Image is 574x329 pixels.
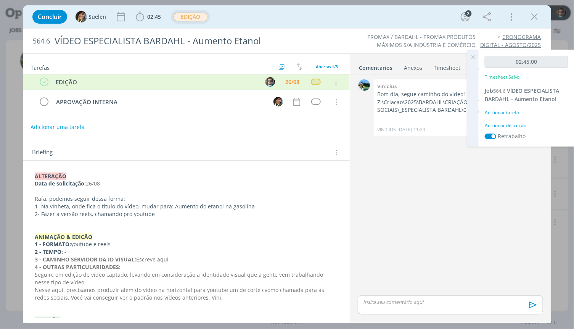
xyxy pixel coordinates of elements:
div: VÍDEO ESPECIALISTA BARDAHL - Aumento Etanol [51,32,326,50]
div: APROVAÇÃO INTERNA [53,97,267,107]
strong: REDAÇÃO [35,316,60,324]
div: Adicionar tarefa [485,109,568,116]
span: [DATE] 11:20 [398,126,426,133]
strong: 1 - FORMATO: [35,240,71,248]
span: VÍDEO ESPECIALISTA BARDAHL - Aumento Etanol [485,87,560,103]
img: V [359,79,370,91]
span: Abertas 1/3 [316,64,338,69]
p: Bom dia, segue caminho do vídeo! [378,90,539,98]
button: Adicionar uma tarefa [30,120,85,134]
span: EDIÇÃO [174,13,207,21]
p: Z:\Criacao\2025\BARDAHL\CRIAÇÃO OPERAND\109.1 REDES SOCIAIS\_ESPECIALISTA BARDAHL\08. Agosto\baixa [378,98,539,114]
span: Seguirc om edição de vídeo captado, levando em consideração a identidade visual que a gente vem t... [35,271,325,286]
span: Nesse aqui, precisamos produzir além do vídeo na horizontal para youtube um de corte cvomo chamad... [35,286,326,301]
div: dialog [23,5,551,323]
a: Timesheet [434,61,461,72]
button: SSuelen [76,11,106,23]
b: Vinicius [378,83,397,90]
p: VINICIUS [378,126,396,133]
div: EDIÇÃO [53,78,258,87]
div: 26/08 [285,79,299,85]
button: EDIÇÃO [173,12,208,22]
p: 2- Fazer a versão reels, chamando pro youtube [35,210,338,218]
span: Concluir [38,14,62,20]
span: Tarefas [31,62,50,71]
div: 2 [465,10,472,17]
strong: 2 - TEMPO: [35,248,63,255]
span: 02:45 [147,13,161,20]
strong: ANIMAÇÃO & EDICÃO [35,233,92,240]
img: R [265,77,275,87]
p: Timesheet Salvo! [485,74,521,81]
img: S [76,11,87,23]
span: Escreve aqui [136,256,169,263]
span: 26/08 [86,180,100,187]
p: youtube e reels [35,240,338,248]
a: Job564.6VÍDEO ESPECIALISTA BARDAHL - Aumento Etanol [485,87,560,103]
div: Anexos [404,64,423,72]
button: S [273,96,284,108]
span: 564.6 [33,37,50,45]
strong: ALTERAÇÃO [35,173,66,180]
img: arrow-down-up.svg [297,63,302,70]
button: 02:45 [134,11,163,23]
div: Adicionar descrição [485,122,568,129]
p: 1- Na vinheta, onde fica o título do vídeo, mudar para: Aumento do etanol na gasolina [35,203,338,210]
button: R [264,76,276,88]
button: Concluir [32,10,67,24]
strong: 4 - OUTRAS PARTICULARIDADES: [35,263,121,271]
span: - [64,248,66,255]
strong: 3 - CAMINHO SERVIDOR DA ID VISUAL: [35,256,136,263]
a: Comentários [359,61,393,72]
a: PROMAX / BARDAHL - PROMAX PRODUTOS MÁXIMOS S/A INDÚSTRIA E COMÉRCIO [367,33,476,48]
strong: Data de solicitação: [35,180,86,187]
span: Suelen [88,14,106,19]
img: S [273,97,283,106]
span: Briefing [32,148,53,158]
a: CRONOGRAMA DIGITAL - AGOSTO/2025 [481,33,541,48]
span: 564.6 [493,87,505,94]
label: Retrabalho [498,132,526,140]
p: Rafa, podemos seguir dessa forma: [35,195,338,203]
button: 2 [459,11,471,23]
